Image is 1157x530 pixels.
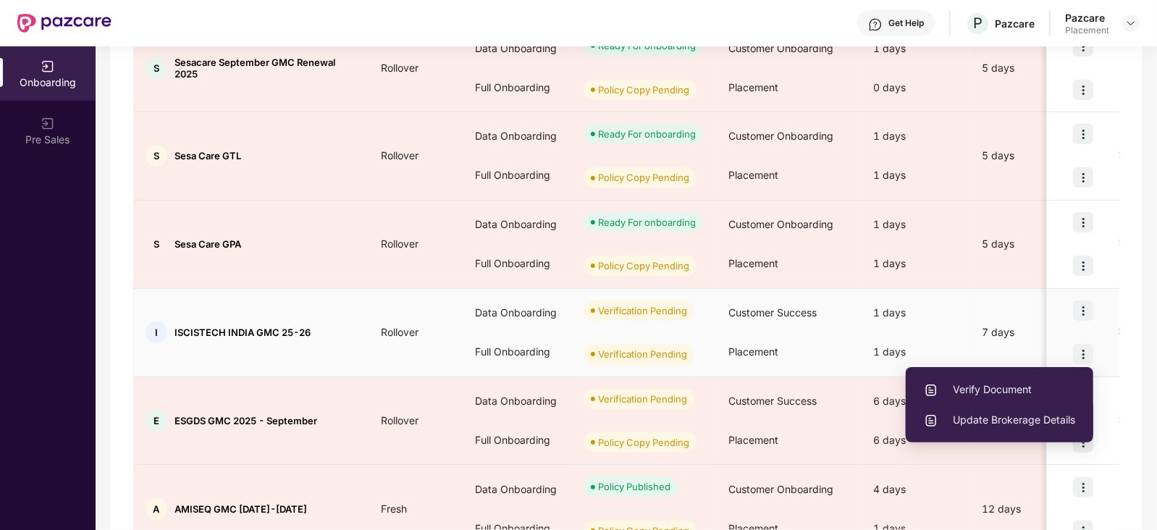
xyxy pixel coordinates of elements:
div: S [146,233,167,255]
span: Rollover [369,237,430,250]
div: Verification Pending [598,347,687,361]
img: svg+xml;base64,PHN2ZyBpZD0iVXBsb2FkX0xvZ3MiIGRhdGEtbmFtZT0iVXBsb2FkIExvZ3MiIHhtbG5zPSJodHRwOi8vd3... [924,413,938,428]
span: Placement [728,81,778,93]
div: Data Onboarding [463,382,572,421]
div: Placement [1065,25,1109,36]
span: Update Brokerage Details [924,412,1075,428]
div: Full Onboarding [463,244,572,283]
div: Policy Copy Pending [598,83,689,97]
img: icon [1073,477,1093,497]
span: Customer Success [728,395,817,407]
div: Full Onboarding [463,156,572,195]
span: Rollover [369,326,430,338]
div: 1 days [862,156,970,195]
img: icon [1073,80,1093,100]
div: 0 days [862,68,970,107]
span: Customer Success [728,306,817,319]
div: S [146,57,167,79]
span: Customer Onboarding [728,218,833,230]
div: Full Onboarding [463,332,572,371]
div: 1 days [862,332,970,371]
img: svg+xml;base64,PHN2ZyBpZD0iVXBsb2FkX0xvZ3MiIGRhdGEtbmFtZT0iVXBsb2FkIExvZ3MiIHhtbG5zPSJodHRwOi8vd3... [924,383,938,397]
div: Full Onboarding [463,68,572,107]
div: Full Onboarding [463,421,572,460]
div: 1 days [862,117,970,156]
div: Data Onboarding [463,29,572,68]
div: Get Help [888,17,924,29]
img: svg+xml;base64,PHN2ZyB3aWR0aD0iMjAiIGhlaWdodD0iMjAiIHZpZXdCb3g9IjAgMCAyMCAyMCIgZmlsbD0ibm9uZSIgeG... [41,117,55,131]
div: 6 days [862,382,970,421]
img: icon [1073,212,1093,232]
div: 5 days [970,148,1093,164]
span: P [973,14,983,32]
div: Pazcare [995,17,1035,30]
div: Policy Copy Pending [598,258,689,273]
div: Data Onboarding [463,117,572,156]
div: 1 days [862,205,970,244]
span: Rollover [369,149,430,161]
div: S [146,145,167,167]
img: icon [1073,256,1093,276]
div: 7 days [970,324,1093,340]
div: Verification Pending [598,392,687,406]
div: Data Onboarding [463,205,572,244]
div: E [146,410,167,432]
img: icon [1073,124,1093,144]
div: I [146,321,167,343]
div: Policy Copy Pending [598,435,689,450]
div: 6 days [862,421,970,460]
span: Placement [728,345,778,358]
img: icon [1073,300,1093,321]
div: 5 days [970,60,1093,76]
div: Ready For onboarding [598,215,696,230]
img: svg+xml;base64,PHN2ZyB3aWR0aD0iMjAiIGhlaWdodD0iMjAiIHZpZXdCb3g9IjAgMCAyMCAyMCIgZmlsbD0ibm9uZSIgeG... [41,59,55,74]
div: 5 days [970,236,1093,252]
div: Verification Pending [598,303,687,318]
span: Rollover [369,62,430,74]
span: Placement [728,434,778,446]
span: Sesacare September GMC Renewal 2025 [174,56,358,80]
div: Policy Copy Pending [598,170,689,185]
img: icon [1073,344,1093,364]
div: Data Onboarding [463,293,572,332]
span: ESGDS GMC 2025 - September [174,415,317,426]
span: Verify Document [924,382,1075,397]
span: Placement [728,257,778,269]
span: AMISEQ GMC [DATE]-[DATE] [174,503,307,515]
div: Ready For onboarding [598,127,696,141]
span: Placement [728,169,778,181]
span: Rollover [369,414,430,426]
div: 4 days [862,470,970,509]
div: A [146,498,167,520]
img: icon [1073,167,1093,188]
span: Fresh [369,502,418,515]
div: 1 days [862,293,970,332]
span: Customer Onboarding [728,130,833,142]
span: Customer Onboarding [728,42,833,54]
div: Data Onboarding [463,470,572,509]
div: 1 days [862,29,970,68]
div: 1 days [862,244,970,283]
div: Pazcare [1065,11,1109,25]
img: svg+xml;base64,PHN2ZyBpZD0iSGVscC0zMngzMiIgeG1sbnM9Imh0dHA6Ly93d3cudzMub3JnLzIwMDAvc3ZnIiB3aWR0aD... [868,17,883,32]
span: ISCISTECH INDIA GMC 25-26 [174,327,311,338]
div: 12 days [970,501,1093,517]
span: Sesa Care GTL [174,150,241,161]
img: svg+xml;base64,PHN2ZyBpZD0iRHJvcGRvd24tMzJ4MzIiIHhtbG5zPSJodHRwOi8vd3d3LnczLm9yZy8yMDAwL3N2ZyIgd2... [1125,17,1137,29]
div: Policy Published [598,479,670,494]
span: Customer Onboarding [728,483,833,495]
span: Sesa Care GPA [174,238,241,250]
img: New Pazcare Logo [17,14,112,33]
